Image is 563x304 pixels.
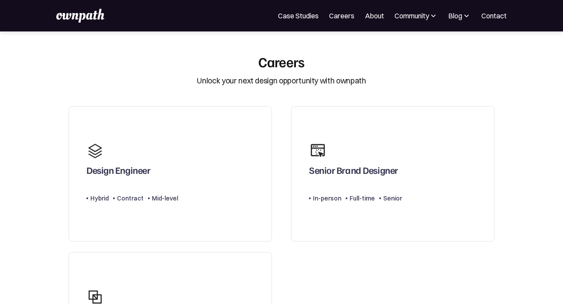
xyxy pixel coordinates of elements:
div: Design Engineer [86,164,150,180]
div: Community [395,10,429,21]
a: Careers [329,10,354,21]
a: Design EngineerHybridContractMid-level [69,106,272,242]
div: Full-time [350,193,375,204]
div: Unlock your next design opportunity with ownpath [197,75,366,86]
div: Senior [383,193,402,204]
a: About [365,10,384,21]
a: Senior Brand DesignerIn-personFull-timeSenior [291,106,494,242]
div: Community [395,10,438,21]
div: Senior Brand Designer [309,164,398,180]
div: Careers [258,53,305,70]
div: Hybrid [90,193,109,204]
div: Blog [448,10,462,21]
a: Contact [481,10,507,21]
div: In-person [313,193,341,204]
div: Contract [117,193,144,204]
div: Mid-level [152,193,178,204]
div: Blog [448,10,471,21]
a: Case Studies [278,10,319,21]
